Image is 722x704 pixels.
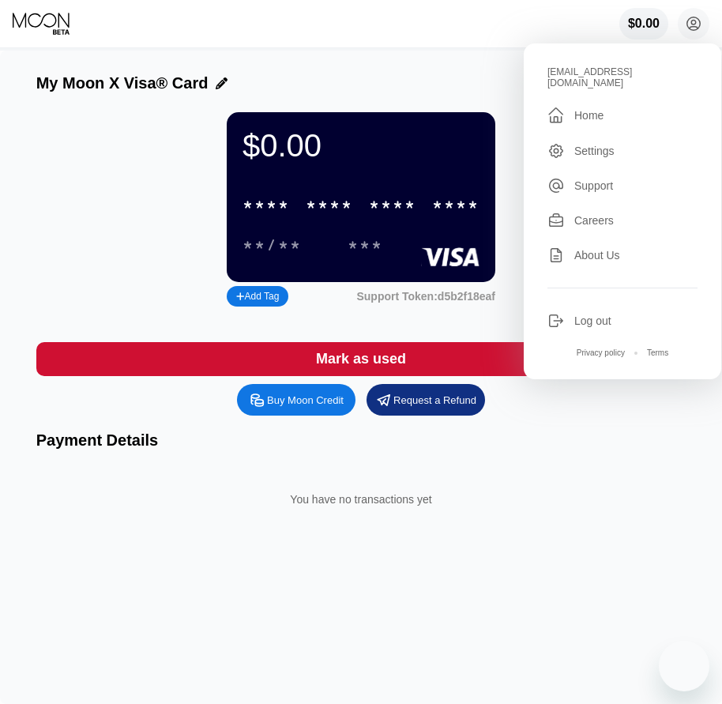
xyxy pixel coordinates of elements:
[547,66,698,88] div: [EMAIL_ADDRESS][DOMAIN_NAME]
[49,477,674,521] div: You have no transactions yet
[574,214,614,227] div: Careers
[647,348,668,357] div: Terms
[547,106,565,125] div: 
[393,393,476,407] div: Request a Refund
[237,384,355,416] div: Buy Moon Credit
[574,145,615,157] div: Settings
[36,74,209,92] div: My Moon X Visa® Card
[316,350,406,368] div: Mark as used
[547,142,698,160] div: Settings
[577,348,625,357] div: Privacy policy
[628,17,660,31] div: $0.00
[243,128,479,164] div: $0.00
[574,249,620,262] div: About Us
[547,312,698,329] div: Log out
[619,8,668,40] div: $0.00
[367,384,485,416] div: Request a Refund
[547,212,698,229] div: Careers
[236,291,279,302] div: Add Tag
[547,247,698,264] div: About Us
[547,177,698,194] div: Support
[36,431,686,450] div: Payment Details
[36,342,686,376] div: Mark as used
[659,641,709,691] iframe: Button to launch messaging window
[356,290,495,303] div: Support Token:d5b2f18eaf
[574,109,604,122] div: Home
[356,290,495,303] div: Support Token: d5b2f18eaf
[227,286,288,307] div: Add Tag
[574,179,613,192] div: Support
[547,106,698,125] div: Home
[267,393,344,407] div: Buy Moon Credit
[574,314,611,327] div: Log out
